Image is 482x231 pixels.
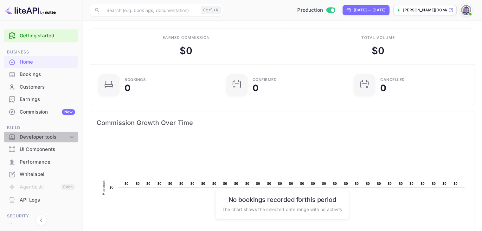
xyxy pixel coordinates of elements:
div: Team management [20,222,75,229]
text: $0 [366,182,370,185]
div: CANCELLED [380,78,405,82]
div: Bookings [4,68,78,81]
text: $0 [421,182,425,185]
a: Getting started [20,32,75,40]
div: Switch to Sandbox mode [295,7,337,14]
div: Customers [20,84,75,91]
a: Home [4,56,78,68]
a: Whitelabel [4,168,78,180]
div: Customers [4,81,78,93]
text: $0 [179,182,183,185]
div: 0 [380,84,386,92]
div: Performance [20,159,75,166]
div: Earnings [4,93,78,106]
div: Getting started [4,29,78,42]
text: $0 [267,182,271,185]
div: $ 0 [180,44,192,58]
div: Bookings [125,78,146,82]
div: Earned commission [163,35,209,41]
text: $0 [344,182,348,185]
text: $0 [256,182,260,185]
a: API Logs [4,194,78,206]
p: The chart shows the selected date range with no activity [222,206,342,212]
div: New [62,109,75,115]
span: Production [297,7,323,14]
button: Collapse navigation [35,215,47,226]
div: Earnings [20,96,75,103]
text: $0 [234,182,238,185]
span: Build [4,124,78,131]
a: Earnings [4,93,78,105]
div: Total volume [361,35,395,41]
text: $0 [245,182,249,185]
a: Performance [4,156,78,168]
text: $0 [278,182,282,185]
text: $0 [432,182,436,185]
span: Commission Growth Over Time [97,118,468,128]
text: $0 [212,182,216,185]
input: Search (e.g. bookings, documentation) [103,4,198,16]
a: UI Components [4,143,78,155]
text: $0 [201,182,205,185]
h6: No bookings recorded for this period [222,196,342,203]
img: Wasem Alnahri [461,5,471,15]
text: $0 [388,182,392,185]
text: $0 [453,182,458,185]
text: $0 [168,182,172,185]
div: [DATE] — [DATE] [354,7,385,13]
div: Developer tools [20,134,69,141]
p: [PERSON_NAME][DOMAIN_NAME]... [403,7,447,13]
text: $0 [322,182,326,185]
span: Business [4,49,78,56]
text: $0 [146,182,151,185]
text: Revenue [101,179,106,195]
div: UI Components [20,146,75,153]
text: $0 [223,182,227,185]
div: Bookings [20,71,75,78]
img: LiteAPI logo [5,5,56,15]
text: $0 [157,182,162,185]
text: $0 [442,182,447,185]
text: $0 [409,182,414,185]
text: $0 [300,182,304,185]
div: UI Components [4,143,78,156]
div: Whitelabel [4,168,78,181]
div: Performance [4,156,78,168]
div: 0 [125,84,131,92]
text: $0 [109,185,113,189]
text: $0 [311,182,315,185]
div: API Logs [20,197,75,204]
text: $0 [289,182,293,185]
div: CommissionNew [4,106,78,118]
text: $0 [136,182,140,185]
div: $ 0 [372,44,384,58]
text: $0 [333,182,337,185]
a: Customers [4,81,78,93]
text: $0 [355,182,359,185]
text: $0 [190,182,195,185]
text: $0 [377,182,381,185]
a: Bookings [4,68,78,80]
div: Commission [20,109,75,116]
div: API Logs [4,194,78,206]
div: Confirmed [253,78,277,82]
div: 0 [253,84,259,92]
text: $0 [399,182,403,185]
div: Developer tools [4,132,78,143]
span: Security [4,213,78,220]
a: CommissionNew [4,106,78,118]
div: Whitelabel [20,171,75,178]
text: $0 [125,182,129,185]
div: Home [20,59,75,66]
div: Ctrl+K [201,6,221,14]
